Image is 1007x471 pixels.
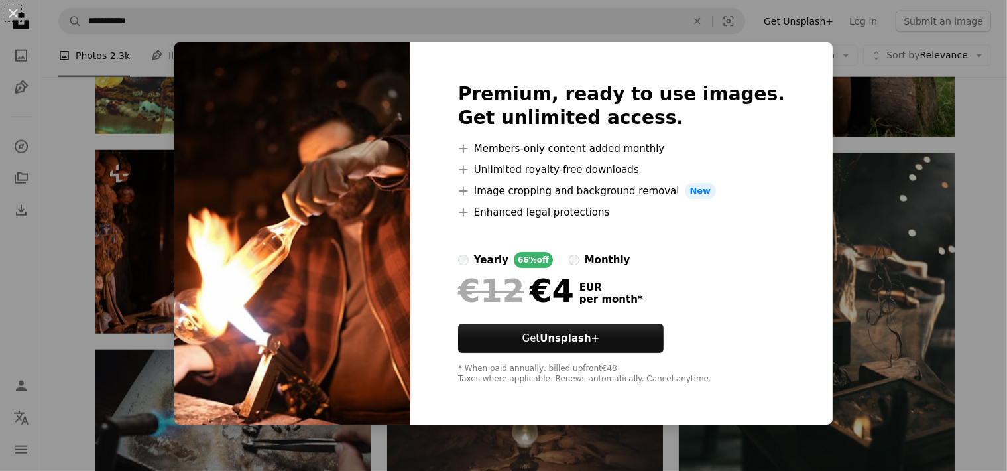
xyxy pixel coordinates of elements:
h2: Premium, ready to use images. Get unlimited access. [458,82,785,130]
strong: Unsplash+ [540,332,599,344]
li: Members-only content added monthly [458,141,785,157]
img: premium_photo-1677534712471-db24c3482256 [174,42,410,425]
div: €4 [458,273,574,308]
div: monthly [585,252,630,268]
span: per month * [579,293,643,305]
div: 66% off [514,252,553,268]
li: Enhanced legal protections [458,204,785,220]
button: GetUnsplash+ [458,324,664,353]
input: yearly66%off [458,255,469,265]
span: New [685,183,717,199]
input: monthly [569,255,579,265]
span: EUR [579,281,643,293]
div: * When paid annually, billed upfront €48 Taxes where applicable. Renews automatically. Cancel any... [458,364,785,385]
li: Image cropping and background removal [458,183,785,199]
li: Unlimited royalty-free downloads [458,162,785,178]
div: yearly [474,252,508,268]
span: €12 [458,273,524,308]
